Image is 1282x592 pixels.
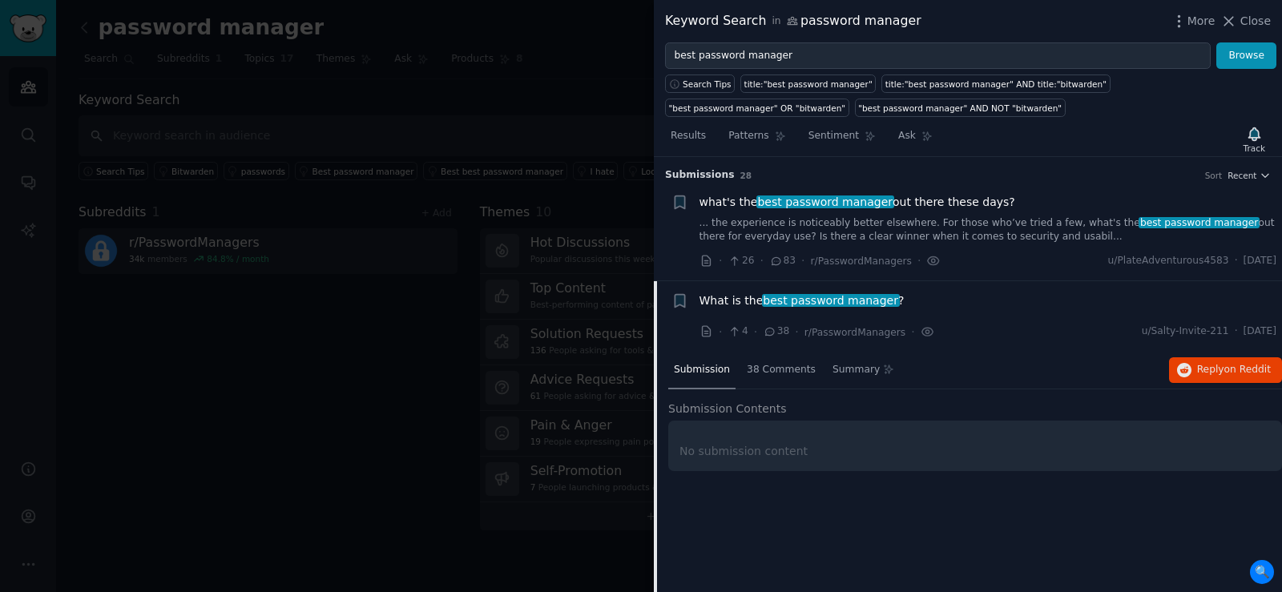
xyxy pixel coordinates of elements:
button: Browse [1216,42,1276,70]
input: Try a keyword related to your business [665,42,1211,70]
span: u/PlateAdventurous4583 [1107,254,1228,268]
span: · [754,324,757,340]
span: Reply [1197,363,1271,377]
a: title:"best password manager" [740,75,876,93]
span: 28 [740,171,752,180]
a: title:"best password manager" AND title:"bitwarden" [881,75,1110,93]
a: "best password manager" OR "bitwarden" [665,99,849,117]
span: Patterns [728,129,768,143]
a: Patterns [723,123,791,156]
span: 83 [769,254,796,268]
div: "best password manager" OR "bitwarden" [669,103,846,114]
span: Submission Contents [668,401,787,417]
span: best password manager [762,294,900,307]
span: · [801,252,804,269]
div: Sort [1205,170,1223,181]
span: r/PasswordManagers [804,327,905,338]
span: Search Tips [683,79,732,90]
div: title:"best password manager" [744,79,873,90]
span: 4 [728,324,748,339]
span: Sentiment [808,129,859,143]
span: Summary [832,363,880,377]
span: · [911,324,914,340]
span: Submission [674,363,730,377]
div: Track [1244,143,1265,154]
span: [DATE] [1244,324,1276,339]
div: Keyword Search password manager [665,11,921,31]
span: Close [1240,13,1271,30]
span: Ask [898,129,916,143]
button: Close [1220,13,1271,30]
span: More [1187,13,1215,30]
span: u/Salty-Invite-211 [1142,324,1229,339]
div: title:"best password manager" AND title:"bitwarden" [885,79,1107,90]
span: what's the out there these days? [699,194,1015,211]
span: · [1235,324,1238,339]
button: Replyon Reddit [1169,357,1282,383]
a: What is thebest password manager? [699,292,905,309]
span: 26 [728,254,754,268]
span: [DATE] [1244,254,1276,268]
span: · [719,324,722,340]
a: "best password manager" AND NOT "bitwarden" [855,99,1066,117]
button: More [1171,13,1215,30]
button: Search Tips [665,75,735,93]
div: No submission content [679,443,1271,460]
div: "best password manager" AND NOT "bitwarden" [858,103,1062,114]
span: · [1235,254,1238,268]
button: Track [1238,123,1271,156]
a: ... the experience is noticeably better elsewhere. For those who’ve tried a few, what's thebest p... [699,216,1277,244]
span: on Reddit [1224,364,1271,375]
span: 🔍 [1250,560,1274,584]
a: Sentiment [803,123,881,156]
a: Results [665,123,712,156]
span: best password manager [756,195,894,208]
span: · [760,252,764,269]
span: What is the ? [699,292,905,309]
span: · [795,324,798,340]
span: best password manager [1139,217,1260,228]
span: Submission s [665,168,735,183]
a: Ask [893,123,938,156]
span: in [772,14,780,29]
span: r/PasswordManagers [811,256,912,267]
span: Results [671,129,706,143]
span: · [719,252,722,269]
span: 38 Comments [747,363,816,377]
button: Recent [1228,170,1271,181]
span: Recent [1228,170,1256,181]
a: what's thebest password managerout there these days? [699,194,1015,211]
span: · [917,252,921,269]
span: 38 [763,324,789,339]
